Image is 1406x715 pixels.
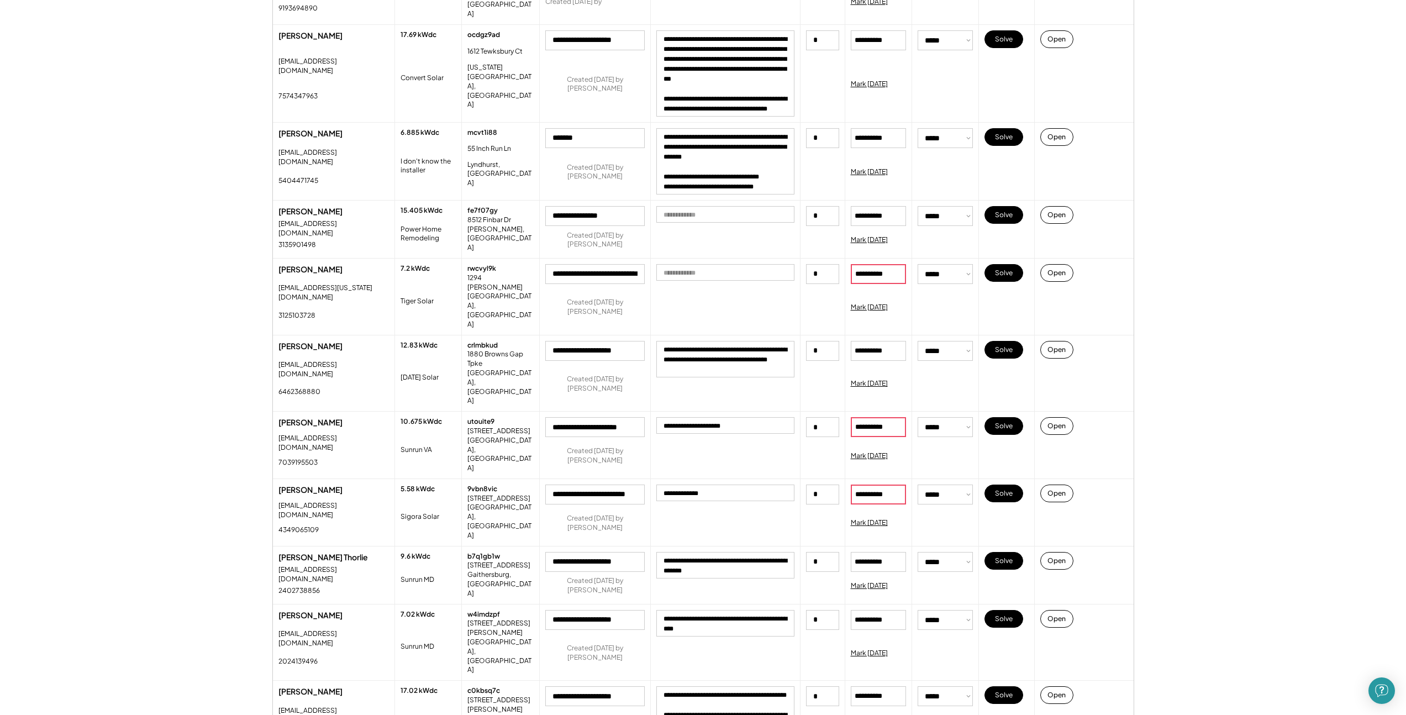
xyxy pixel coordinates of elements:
[278,565,389,584] div: [EMAIL_ADDRESS][DOMAIN_NAME]
[545,576,645,595] div: Created [DATE] by [PERSON_NAME]
[401,297,434,306] div: Tiger Solar
[278,417,389,428] div: [PERSON_NAME]
[1040,610,1073,628] button: Open
[401,157,456,176] div: I don't know the installer
[1040,206,1073,224] button: Open
[467,369,534,406] div: [GEOGRAPHIC_DATA], [GEOGRAPHIC_DATA]
[467,225,534,253] div: [PERSON_NAME], [GEOGRAPHIC_DATA]
[278,501,389,520] div: [EMAIL_ADDRESS][DOMAIN_NAME]
[278,30,389,41] div: [PERSON_NAME]
[984,341,1023,359] button: Solve
[278,341,389,352] div: [PERSON_NAME]
[1040,552,1073,570] button: Open
[278,629,389,648] div: [EMAIL_ADDRESS][DOMAIN_NAME]
[1040,341,1073,359] button: Open
[467,274,534,292] div: 1294 [PERSON_NAME]
[1040,686,1073,704] button: Open
[278,92,318,101] div: 7574347963
[984,206,1023,224] button: Solve
[278,128,389,139] div: [PERSON_NAME]
[401,264,430,274] div: 7.2 kWdc
[545,375,645,393] div: Created [DATE] by [PERSON_NAME]
[467,570,534,598] div: Gaithersburg, [GEOGRAPHIC_DATA]
[278,586,320,596] div: 2402738856
[278,176,318,186] div: 5404471745
[545,298,645,317] div: Created [DATE] by [PERSON_NAME]
[545,231,645,250] div: Created [DATE] by [PERSON_NAME]
[467,264,496,274] div: rwcvyl9k
[467,619,534,638] div: [STREET_ADDRESS][PERSON_NAME]
[1040,264,1073,282] button: Open
[851,80,888,89] div: Mark [DATE]
[467,427,530,436] div: [STREET_ADDRESS]
[851,649,888,658] div: Mark [DATE]
[984,30,1023,48] button: Solve
[278,485,389,496] div: [PERSON_NAME]
[467,128,497,138] div: mcvt1i88
[467,503,534,540] div: [GEOGRAPHIC_DATA], [GEOGRAPHIC_DATA]
[851,303,888,312] div: Mark [DATE]
[984,686,1023,704] button: Solve
[1040,485,1073,502] button: Open
[467,160,534,188] div: Lyndhurst, [GEOGRAPHIC_DATA]
[278,206,389,217] div: [PERSON_NAME]
[851,235,888,245] div: Mark [DATE]
[278,657,318,666] div: 2024139496
[467,436,534,473] div: [GEOGRAPHIC_DATA], [GEOGRAPHIC_DATA]
[467,47,528,56] div: 1612 Tewksbury Ct
[467,63,534,109] div: [US_STATE][GEOGRAPHIC_DATA], [GEOGRAPHIC_DATA]
[401,225,456,244] div: Power Home Remodeling
[278,219,389,238] div: [EMAIL_ADDRESS][DOMAIN_NAME]
[851,581,888,591] div: Mark [DATE]
[545,446,645,465] div: Created [DATE] by [PERSON_NAME]
[467,215,528,225] div: 8512 Finbar Dr
[467,561,530,570] div: [STREET_ADDRESS]
[278,57,389,76] div: [EMAIL_ADDRESS][DOMAIN_NAME]
[467,417,494,427] div: utouite9
[984,552,1023,570] button: Solve
[401,73,444,83] div: Convert Solar
[278,283,389,302] div: [EMAIL_ADDRESS][US_STATE][DOMAIN_NAME]
[401,128,439,138] div: 6.885 kWdc
[467,552,500,561] div: b7q1gb1w
[467,686,500,696] div: c0kbsq7c
[278,552,389,563] div: [PERSON_NAME] Thorlie
[545,75,645,94] div: Created [DATE] by [PERSON_NAME]
[467,30,500,40] div: ocdgz9ad
[278,610,389,621] div: [PERSON_NAME]
[1368,677,1395,704] div: Open Intercom Messenger
[278,686,389,697] div: [PERSON_NAME]
[984,485,1023,502] button: Solve
[401,642,434,651] div: Sunrun MD
[278,240,316,250] div: 3135901498
[401,686,438,696] div: 17.02 kWdc
[984,417,1023,435] button: Solve
[401,373,439,382] div: [DATE] Solar
[851,518,888,528] div: Mark [DATE]
[467,341,498,350] div: crlmbkud
[278,264,389,275] div: [PERSON_NAME]
[545,644,645,663] div: Created [DATE] by [PERSON_NAME]
[467,696,534,714] div: [STREET_ADDRESS][PERSON_NAME]
[401,610,435,619] div: 7.02 kWdc
[278,360,389,379] div: [EMAIL_ADDRESS][DOMAIN_NAME]
[401,341,438,350] div: 12.83 kWdc
[401,552,430,561] div: 9.6 kWdc
[401,30,436,40] div: 17.69 kWdc
[1040,128,1073,146] button: Open
[401,445,432,455] div: Sunrun VA
[467,494,530,503] div: [STREET_ADDRESS]
[401,417,442,427] div: 10.675 kWdc
[851,451,888,461] div: Mark [DATE]
[401,512,439,522] div: Sigora Solar
[984,128,1023,146] button: Solve
[851,379,888,388] div: Mark [DATE]
[467,144,528,154] div: 55 Inch Run Ln
[467,485,497,494] div: 9vbn8vic
[278,148,389,167] div: [EMAIL_ADDRESS][DOMAIN_NAME]
[467,292,534,329] div: [GEOGRAPHIC_DATA], [GEOGRAPHIC_DATA]
[467,610,500,619] div: w4imdzpf
[545,163,645,182] div: Created [DATE] by [PERSON_NAME]
[984,610,1023,628] button: Solve
[851,167,888,177] div: Mark [DATE]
